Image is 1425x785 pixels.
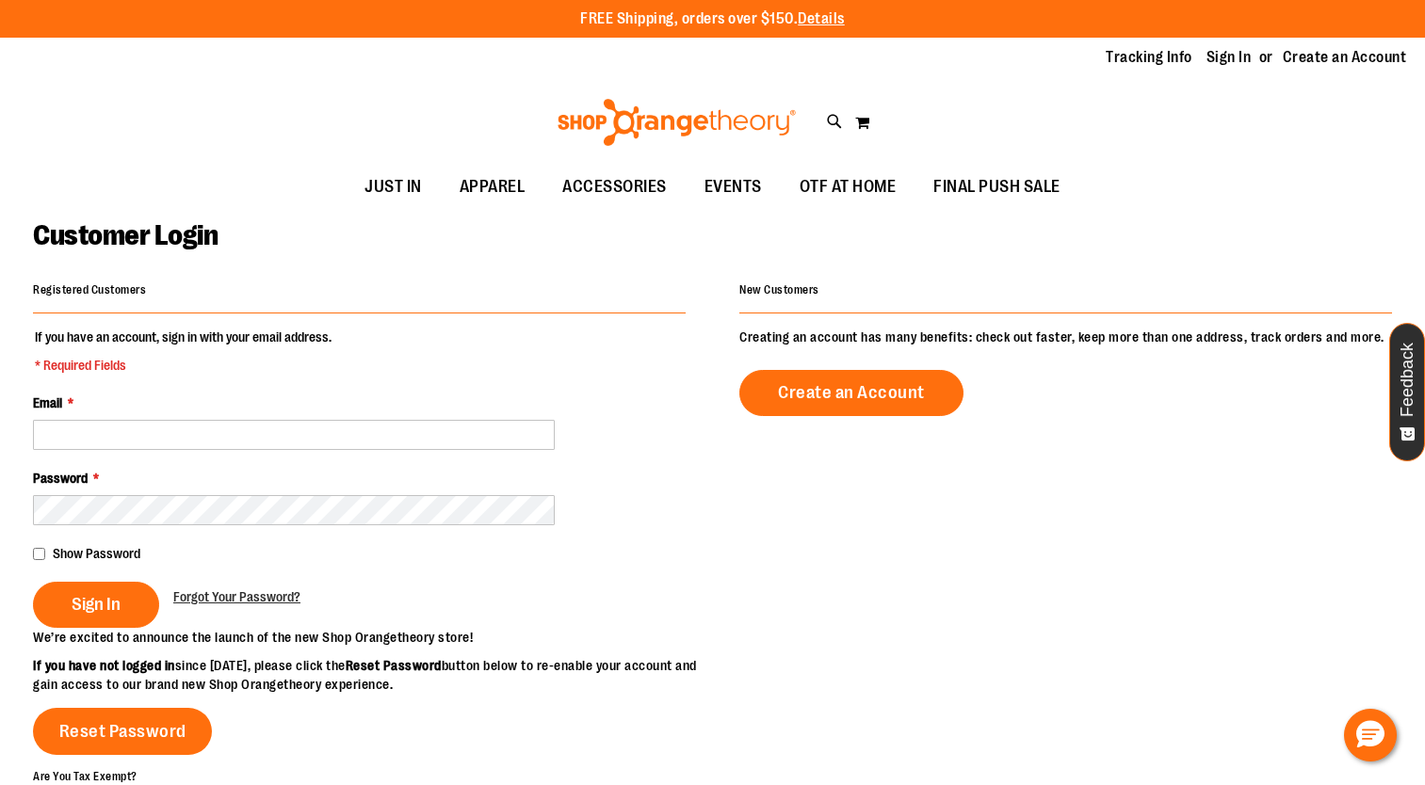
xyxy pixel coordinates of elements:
[915,166,1079,209] a: FINAL PUSH SALE
[781,166,915,209] a: OTF AT HOME
[562,166,667,208] span: ACCESSORIES
[33,708,212,755] a: Reset Password
[346,658,442,673] strong: Reset Password
[1106,47,1192,68] a: Tracking Info
[35,356,332,375] span: * Required Fields
[59,721,186,742] span: Reset Password
[33,656,713,694] p: since [DATE], please click the button below to re-enable your account and gain access to our bran...
[33,283,146,296] strong: Registered Customers
[33,658,175,673] strong: If you have not logged in
[1389,323,1425,461] button: Feedback - Show survey
[1399,343,1417,417] span: Feedback
[800,166,897,208] span: OTF AT HOME
[739,370,963,416] a: Create an Account
[33,395,62,410] span: Email
[72,594,121,615] span: Sign In
[33,471,88,486] span: Password
[739,328,1392,346] p: Creating an account has many benefits: check out faster, keep more than one address, track orders...
[173,587,300,606] a: Forgot Your Password?
[33,769,138,782] strong: Are You Tax Exempt?
[555,99,799,146] img: Shop Orangetheory
[798,10,845,27] a: Details
[543,166,686,209] a: ACCESSORIES
[933,166,1061,208] span: FINAL PUSH SALE
[441,166,544,209] a: APPAREL
[364,166,422,208] span: JUST IN
[739,283,819,296] strong: New Customers
[1206,47,1252,68] a: Sign In
[173,589,300,604] span: Forgot Your Password?
[346,166,441,209] a: JUST IN
[460,166,526,208] span: APPAREL
[33,628,713,647] p: We’re excited to announce the launch of the new Shop Orangetheory store!
[1283,47,1407,68] a: Create an Account
[33,328,333,375] legend: If you have an account, sign in with your email address.
[580,8,845,30] p: FREE Shipping, orders over $150.
[33,219,218,251] span: Customer Login
[53,546,140,561] span: Show Password
[686,166,781,209] a: EVENTS
[704,166,762,208] span: EVENTS
[33,582,159,628] button: Sign In
[1344,709,1397,761] button: Hello, have a question? Let’s chat.
[778,382,925,403] span: Create an Account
